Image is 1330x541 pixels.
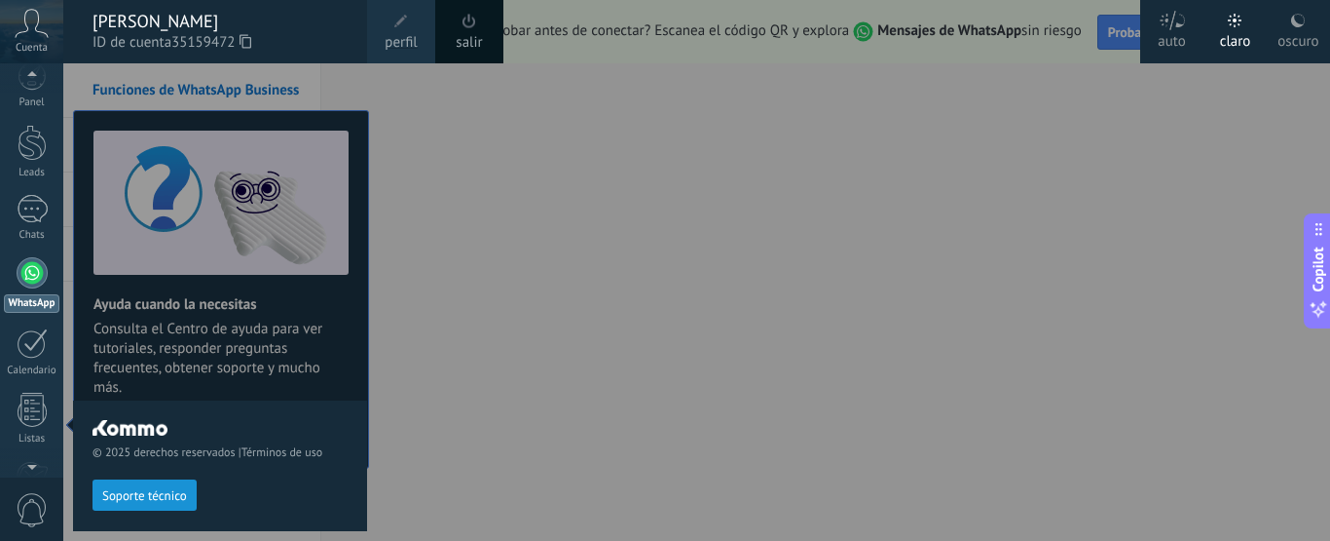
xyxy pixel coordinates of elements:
[92,480,197,511] button: Soporte técnico
[171,32,251,54] span: 35159472
[4,229,60,242] div: Chats
[102,489,187,503] span: Soporte técnico
[241,445,322,460] a: Términos de uso
[16,42,48,55] span: Cuenta
[4,167,60,179] div: Leads
[4,433,60,445] div: Listas
[4,365,60,377] div: Calendario
[92,32,348,54] span: ID de cuenta
[92,11,348,32] div: [PERSON_NAME]
[1220,13,1251,63] div: claro
[92,445,348,460] span: © 2025 derechos reservados |
[4,294,59,313] div: WhatsApp
[456,32,482,54] a: salir
[1277,13,1318,63] div: oscuro
[385,32,417,54] span: perfil
[1158,13,1186,63] div: auto
[4,97,60,109] div: Panel
[1309,247,1328,291] span: Copilot
[92,487,197,502] a: Soporte técnico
